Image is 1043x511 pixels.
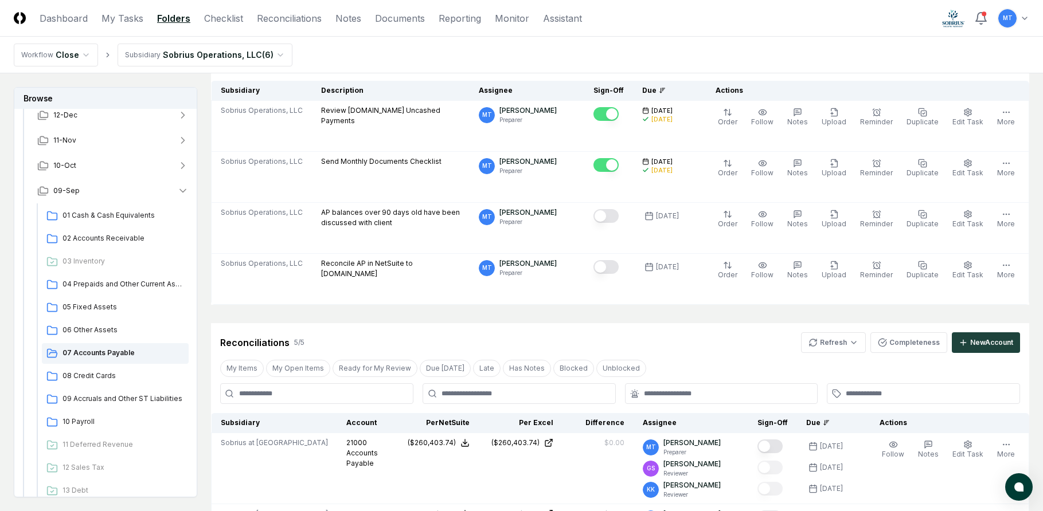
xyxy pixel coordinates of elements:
[748,413,797,433] th: Sign-Off
[819,207,849,231] button: Upload
[642,85,688,96] div: Due
[42,458,189,478] a: 12 Sales Tax
[14,12,26,24] img: Logo
[221,207,303,218] span: Sobrius Operations, LLC
[950,156,986,180] button: Edit Task
[651,115,673,124] div: [DATE]
[221,156,303,167] span: Sobrius Operations, LLC
[488,438,553,448] a: ($260,403.74)
[785,207,810,231] button: Notes
[646,443,656,451] span: MT
[42,343,189,364] a: 07 Accounts Payable
[491,438,540,448] div: ($260,403.74)
[482,111,492,119] span: MT
[593,107,619,121] button: Mark complete
[718,168,737,177] span: Order
[907,270,939,279] span: Duplicate
[970,337,1013,348] div: New Account
[907,117,939,126] span: Duplicate
[321,156,442,167] p: Send Monthly Documents Checklist
[204,11,243,25] a: Checklist
[663,490,721,499] p: Reviewer
[820,441,843,451] div: [DATE]
[593,158,619,172] button: Mark complete
[757,482,783,496] button: Mark complete
[907,168,939,177] span: Duplicate
[62,210,184,221] span: 01 Cash & Cash Equivalents
[482,264,492,272] span: MT
[822,168,846,177] span: Upload
[499,258,557,269] p: [PERSON_NAME]
[651,107,673,115] span: [DATE]
[439,11,481,25] a: Reporting
[346,449,378,467] span: Accounts Payable
[553,360,594,377] button: Blocked
[312,81,470,101] th: Description
[212,413,338,433] th: Subsidiary
[14,44,292,66] nav: breadcrumb
[220,336,290,349] div: Reconciliations
[904,105,941,129] button: Duplicate
[819,105,849,129] button: Upload
[952,270,983,279] span: Edit Task
[321,207,460,228] p: AP balances over 90 days old have been discussed with client
[53,110,77,120] span: 12-Dec
[28,103,198,128] button: 12-Dec
[28,178,198,203] button: 09-Sep
[62,462,184,473] span: 12 Sales Tax
[1005,473,1033,501] button: atlas-launcher
[749,207,776,231] button: Follow
[995,258,1017,282] button: More
[718,117,737,126] span: Order
[651,158,673,166] span: [DATE]
[593,260,619,274] button: Mark complete
[870,332,947,353] button: Completeness
[62,394,184,404] span: 09 Accruals and Other ST Liabilities
[562,413,634,433] th: Difference
[952,219,983,228] span: Edit Task
[950,207,986,231] button: Edit Task
[499,218,557,226] p: Preparer
[751,117,774,126] span: Follow
[321,105,460,126] p: Review [DOMAIN_NAME] Uncashed Payments
[420,360,471,377] button: Due Today
[62,302,184,312] span: 05 Fixed Assets
[706,85,1020,96] div: Actions
[42,297,189,318] a: 05 Fixed Assets
[220,360,264,377] button: My Items
[860,270,893,279] span: Reminder
[751,270,774,279] span: Follow
[42,481,189,501] a: 13 Debt
[62,371,184,381] span: 08 Credit Cards
[647,485,655,494] span: KK
[663,469,721,478] p: Reviewer
[995,156,1017,180] button: More
[101,11,143,25] a: My Tasks
[221,105,303,116] span: Sobrius Operations, LLC
[716,105,740,129] button: Order
[904,207,941,231] button: Duplicate
[42,274,189,295] a: 04 Prepaids and Other Current Assets
[221,258,303,269] span: Sobrius Operations, LLC
[950,105,986,129] button: Edit Task
[787,219,808,228] span: Notes
[62,256,184,266] span: 03 Inventory
[125,50,161,60] div: Subsidiary
[995,105,1017,129] button: More
[995,438,1017,462] button: More
[787,270,808,279] span: Notes
[212,81,312,101] th: Subsidiary
[647,464,655,473] span: GS
[716,207,740,231] button: Order
[997,8,1018,29] button: MT
[62,348,184,358] span: 07 Accounts Payable
[1003,14,1013,22] span: MT
[860,117,893,126] span: Reminder
[822,270,846,279] span: Upload
[333,360,417,377] button: Ready for My Review
[482,213,492,221] span: MT
[596,360,646,377] button: Unblocked
[321,258,460,279] p: Reconcile AP in NetSuite to [DOMAIN_NAME]
[663,480,721,490] p: [PERSON_NAME]
[656,262,679,272] div: [DATE]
